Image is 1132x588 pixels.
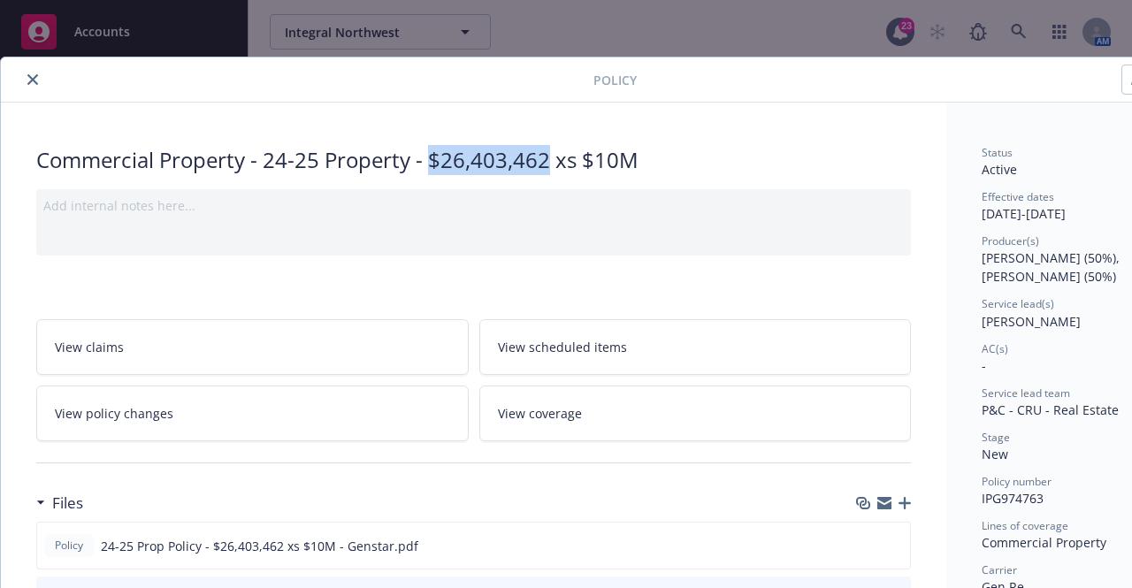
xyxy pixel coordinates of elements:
a: View coverage [479,386,912,441]
span: Status [982,145,1013,160]
a: View policy changes [36,386,469,441]
div: Add internal notes here... [43,196,904,215]
span: View scheduled items [498,338,627,356]
a: View scheduled items [479,319,912,375]
span: 24-25 Prop Policy - $26,403,462 xs $10M - Genstar.pdf [101,537,418,555]
span: Effective dates [982,189,1054,204]
button: preview file [887,537,903,555]
h3: Files [52,492,83,515]
button: close [22,69,43,90]
span: View claims [55,338,124,356]
button: download file [859,537,873,555]
span: Carrier [982,562,1017,577]
span: Service lead team [982,386,1070,401]
span: [PERSON_NAME] [982,313,1081,330]
span: Stage [982,430,1010,445]
span: Active [982,161,1017,178]
span: Policy [51,538,87,554]
span: Service lead(s) [982,296,1054,311]
span: Lines of coverage [982,518,1068,533]
a: View claims [36,319,469,375]
span: View coverage [498,404,582,423]
span: AC(s) [982,341,1008,356]
span: IPG974763 [982,490,1044,507]
span: Policy [593,71,637,89]
span: New [982,446,1008,462]
div: Files [36,492,83,515]
span: [PERSON_NAME] (50%), [PERSON_NAME] (50%) [982,249,1123,285]
span: Policy number [982,474,1052,489]
span: Producer(s) [982,233,1039,248]
span: P&C - CRU - Real Estate [982,401,1119,418]
div: Commercial Property - 24-25 Property - $26,403,462 xs $10M [36,145,911,175]
span: View policy changes [55,404,173,423]
span: - [982,357,986,374]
